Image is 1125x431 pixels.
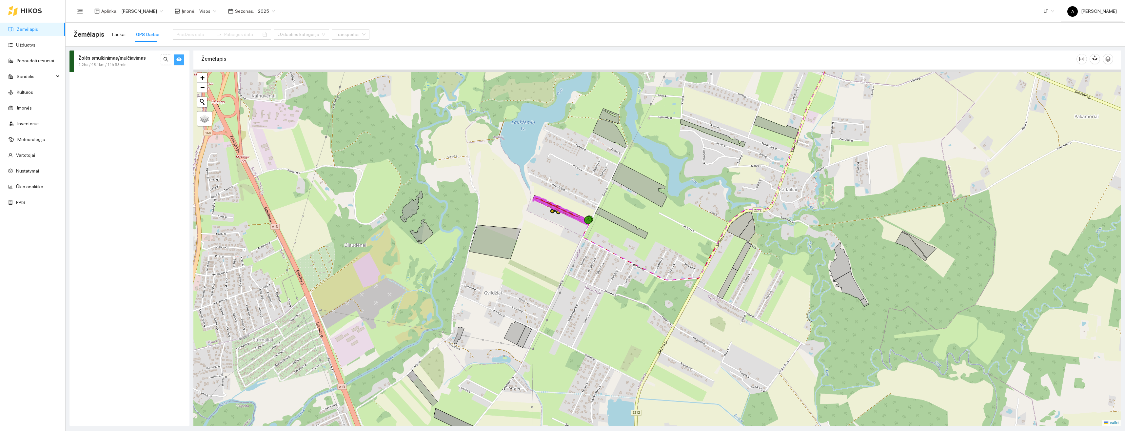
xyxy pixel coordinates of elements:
button: menu-fold [73,5,87,18]
button: Initiate a new search [197,97,207,107]
input: Pabaigos data [224,31,261,38]
span: layout [94,9,100,14]
a: Vartotojai [16,153,35,158]
span: [PERSON_NAME] [1067,9,1117,14]
a: Nustatymai [16,168,39,174]
a: Įmonės [17,105,32,111]
div: GPS Darbai [136,31,159,38]
div: Žemėlapis [201,50,1076,68]
div: Laukai [112,31,126,38]
span: Aplinka : [101,8,117,15]
button: eye [174,54,184,65]
strong: Žolės smulkinimas/mulčiavimas [78,55,146,61]
a: Meteorologija [17,137,45,142]
span: 2.2ha / 48.1km / 11h 53min [78,62,127,68]
span: Sandėlis [17,70,54,83]
a: Kultūros [17,90,33,95]
span: swap-right [216,32,222,37]
span: menu-fold [77,8,83,14]
a: Inventorius [17,121,40,126]
a: Žemėlapis [17,27,38,32]
span: search [163,57,168,63]
span: calendar [228,9,233,14]
button: search [161,54,171,65]
button: column-width [1076,54,1087,64]
div: Žolės smulkinimas/mulčiavimas2.2ha / 48.1km / 11h 53minsearcheye [69,51,189,72]
span: 2025 [258,6,275,16]
span: Žemėlapis [73,29,104,40]
span: Visos [199,6,216,16]
a: Užduotys [16,42,35,48]
span: eye [176,57,182,63]
a: PPIS [16,200,25,205]
span: A [1071,6,1074,17]
a: Layers [197,112,212,126]
span: to [216,32,222,37]
a: Panaudoti resursai [17,58,54,63]
span: LT [1044,6,1054,16]
span: Andrius Rimgaila [121,6,163,16]
input: Pradžios data [177,31,214,38]
a: Ūkio analitika [16,184,43,189]
span: Sezonas : [235,8,254,15]
span: Įmonė : [182,8,195,15]
span: shop [175,9,180,14]
a: Zoom in [197,73,207,83]
a: Zoom out [197,83,207,92]
span: − [200,83,205,92]
span: column-width [1077,56,1087,62]
a: Leaflet [1104,421,1119,425]
span: + [200,73,205,82]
